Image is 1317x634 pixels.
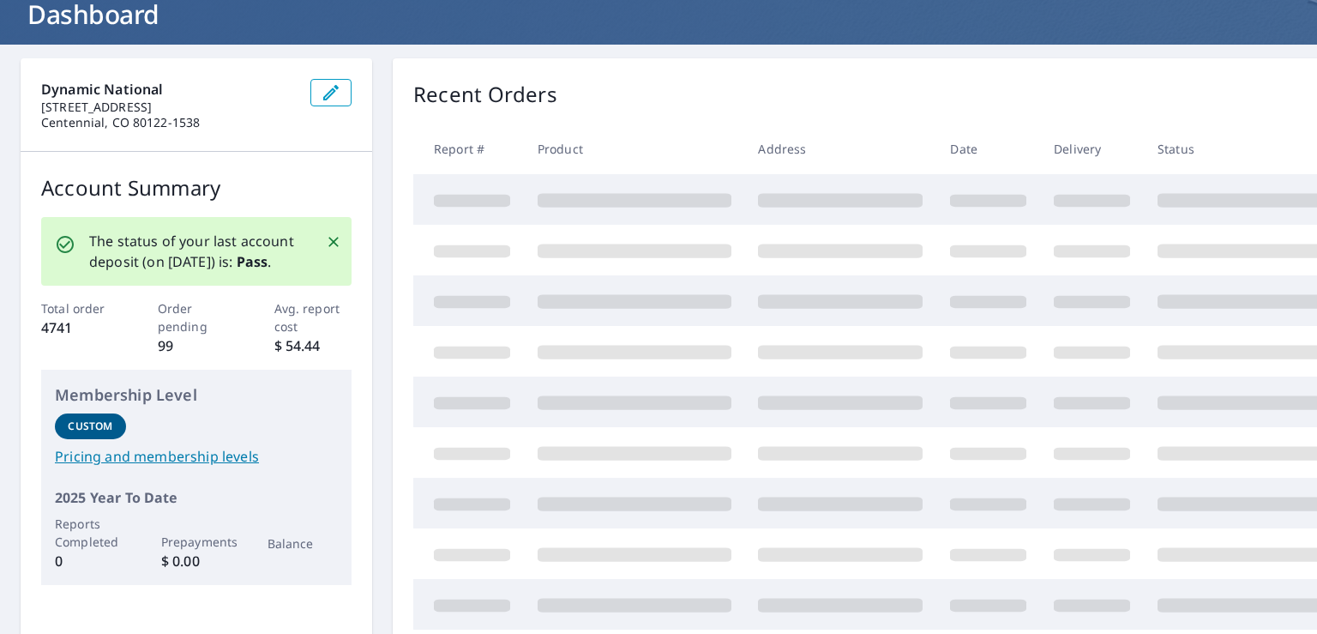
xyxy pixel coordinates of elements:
p: Dynamic National [41,79,297,100]
p: 4741 [41,317,119,338]
th: Product [524,124,745,174]
p: Recent Orders [413,79,557,110]
th: Delivery [1040,124,1144,174]
th: Date [936,124,1040,174]
p: Avg. report cost [274,299,352,335]
b: Pass [237,252,268,271]
th: Report # [413,124,524,174]
p: Membership Level [55,383,338,407]
a: Pricing and membership levels [55,446,338,467]
p: The status of your last account deposit (on [DATE]) is: . [89,231,305,272]
p: Balance [268,534,339,552]
p: Custom [68,419,112,434]
p: $ 54.44 [274,335,352,356]
p: Account Summary [41,172,352,203]
p: 0 [55,551,126,571]
button: Close [322,231,345,253]
p: Order pending [158,299,236,335]
p: Centennial, CO 80122-1538 [41,115,297,130]
p: [STREET_ADDRESS] [41,100,297,115]
p: Total order [41,299,119,317]
p: $ 0.00 [161,551,232,571]
p: 99 [158,335,236,356]
p: Reports Completed [55,515,126,551]
th: Address [744,124,936,174]
p: 2025 Year To Date [55,487,338,508]
p: Prepayments [161,533,232,551]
